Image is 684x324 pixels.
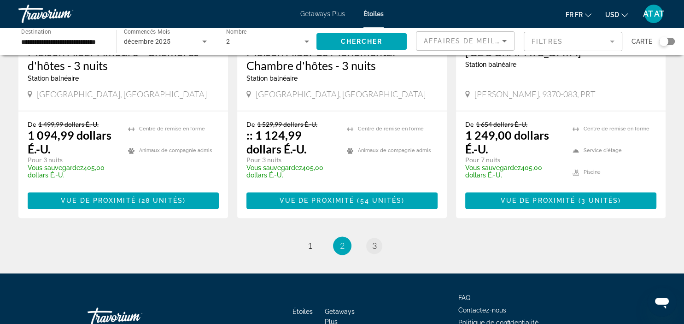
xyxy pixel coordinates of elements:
span: (3 unités [578,197,618,204]
span: Destination [21,28,51,35]
p: Pour 3 nuits [246,156,338,164]
button: Vue de proximité (28 unités) [28,192,219,209]
span: ) [136,197,186,204]
iframe: Bouton de lancement de la fenêtre de messagerie [647,287,677,317]
span: [GEOGRAPHIC_DATA], [GEOGRAPHIC_DATA] [256,89,426,99]
span: De [246,120,255,128]
span: ( ) [354,197,404,204]
span: Affaires de Meilleures [424,37,525,45]
span: AT AT [643,9,664,18]
span: ) [575,197,621,204]
button: Vue de proximité (3 unités) [465,192,656,209]
span: 1 [308,241,312,251]
span: Vue de proximité [61,197,136,204]
span: Commencés Mois [124,29,170,35]
span: décembre 2025 [124,38,171,45]
span: Vous sauvegardez [465,164,521,171]
a: Étoiles [292,308,313,315]
span: [PERSON_NAME], 9370-083, PRT [474,89,596,99]
span: (28 unités [139,197,183,204]
span: Service d'étage [584,147,622,153]
a: FAQ [458,294,470,301]
button: Changer de langue [566,8,591,21]
span: 2 [226,38,230,45]
span: Animaux de compagnie admis [139,147,212,153]
p: 405,00 dollars É.-U. [28,164,119,179]
span: Centre de remise en forme [139,126,205,132]
span: 1 654 dollars É.-U. [476,120,527,128]
span: Centre de remise en forme [358,126,424,132]
a: Contactez-nous [458,306,506,314]
span: Vue de proximité [501,197,576,204]
p: 1 094,99 dollars É.-U. [28,128,119,156]
p: Pour 7 nuits [465,156,563,164]
a: Étoiles [363,10,384,18]
span: Station balnéaire [246,75,298,82]
span: Chercher [341,38,383,45]
span: Station balnéaire [28,75,79,82]
button: Vue de proximité (54 unités) [246,192,438,209]
span: De [28,120,36,128]
span: Vous sauvegardez [28,164,83,171]
nav: Pagination [18,236,666,255]
span: Nombre [226,29,246,35]
p: :: 1 124,99 dollars É.-U. [246,128,338,156]
p: Pour 3 nuits [28,156,119,164]
span: De [465,120,474,128]
mat-select: Trier par [424,35,507,47]
button: Chercher [316,33,407,50]
span: Station balnéaire [465,61,516,68]
span: Piscine [584,169,601,175]
a: Travorium [18,2,111,26]
span: USD [605,11,619,18]
span: 3 [372,241,377,251]
p: 1 249,00 dollars É.-U. [465,128,563,156]
span: 2 [340,241,345,251]
span: Centre de remise en forme [584,126,649,132]
span: Carte [631,35,652,48]
span: 54 unités [360,197,402,204]
a: Getaways Plus [300,10,345,18]
span: Vous sauvegardez [246,164,302,171]
span: 1 529,99 dollars É.-U. [257,120,317,128]
button: Menu utilisateur [642,4,666,24]
span: Vue de proximité [280,197,355,204]
button: Filtrer [524,31,622,52]
span: [GEOGRAPHIC_DATA], [GEOGRAPHIC_DATA] [37,89,207,99]
button: Changement de monnaie [605,8,628,21]
a: Maison Albar Le Monumental Chambre d'hôtes - 3 nuits [246,45,438,72]
a: Maison Albar Amoure - Chambres d'hôtes - 3 nuits [28,45,219,72]
span: fr fr [566,11,583,18]
span: 1 499,99 dollars É.-U. [38,120,99,128]
p: 405,00 dollars É.-U. [246,164,338,179]
span: Animaux de compagnie admis [358,147,431,153]
p: 405,00 dollars É.-U. [465,164,563,179]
